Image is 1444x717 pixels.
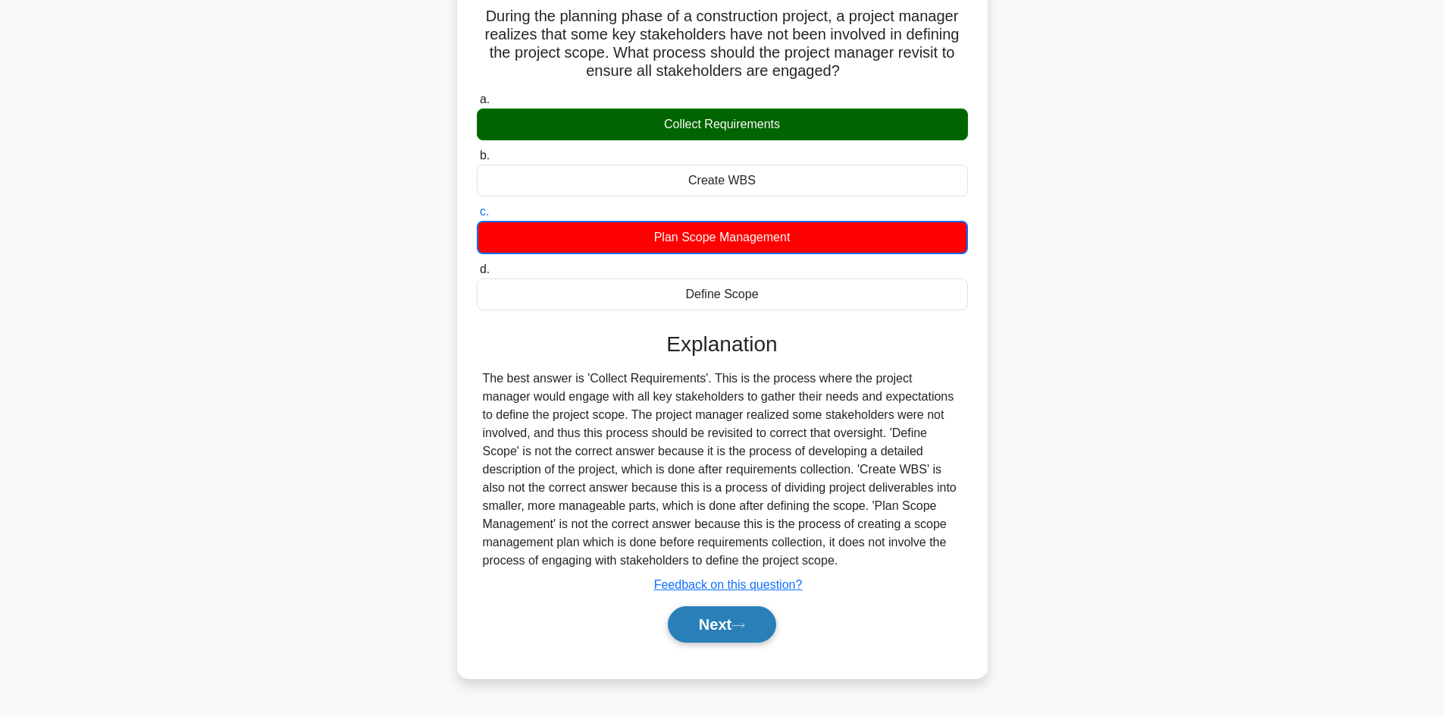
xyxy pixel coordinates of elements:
div: The best answer is 'Collect Requirements'. This is the process where the project manager would en... [483,370,962,570]
div: Create WBS [477,165,968,197]
h5: During the planning phase of a construction project, a project manager realizes that some key sta... [475,7,969,81]
div: Plan Scope Management [477,221,968,254]
h3: Explanation [486,332,959,357]
a: Feedback on this question? [654,578,803,591]
span: b. [480,149,490,162]
span: c. [480,205,489,218]
button: Next [668,606,776,643]
span: a. [480,93,490,105]
span: d. [480,263,490,275]
div: Collect Requirements [477,108,968,140]
div: Define Scope [477,278,968,310]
